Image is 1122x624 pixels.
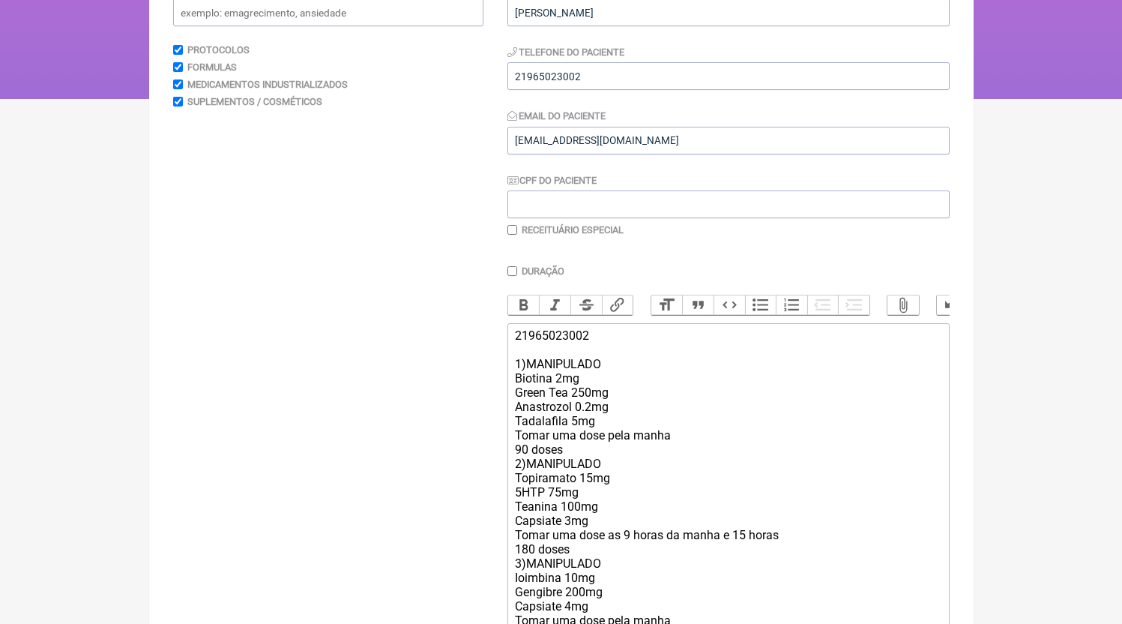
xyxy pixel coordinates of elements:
label: Duração [522,265,564,277]
button: Attach Files [887,295,919,315]
label: Email do Paciente [507,110,606,121]
label: CPF do Paciente [507,175,597,186]
button: Increase Level [838,295,869,315]
label: Telefone do Paciente [507,46,625,58]
label: Medicamentos Industrializados [187,79,348,90]
button: Bullets [745,295,776,315]
button: Link [602,295,633,315]
label: Formulas [187,61,237,73]
label: Suplementos / Cosméticos [187,96,322,107]
button: Heading [651,295,683,315]
label: Receituário Especial [522,224,624,235]
button: Undo [937,295,968,315]
button: Quote [682,295,714,315]
button: Italic [539,295,570,315]
button: Bold [508,295,540,315]
button: Strikethrough [570,295,602,315]
button: Code [714,295,745,315]
button: Decrease Level [807,295,839,315]
label: Protocolos [187,44,250,55]
button: Numbers [776,295,807,315]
